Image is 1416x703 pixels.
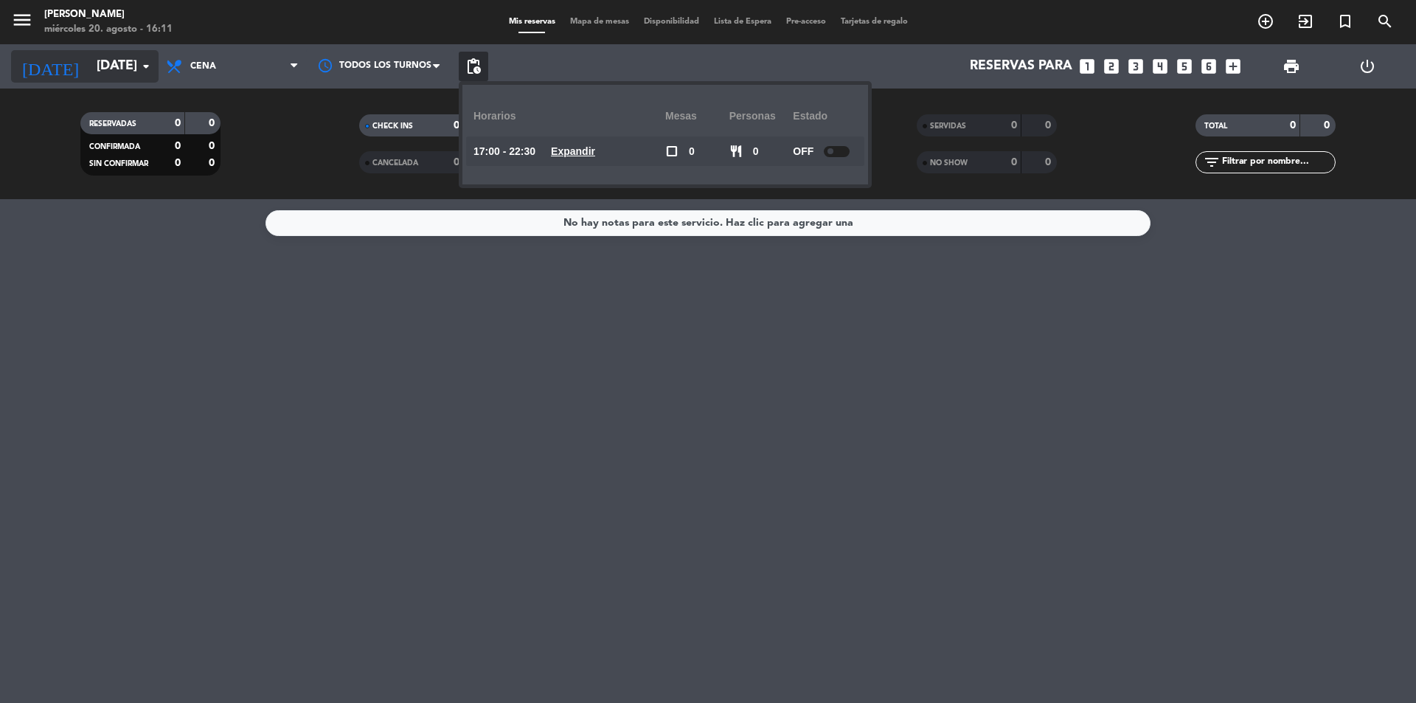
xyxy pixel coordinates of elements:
[689,143,695,160] span: 0
[190,61,216,72] span: Cena
[1045,157,1054,167] strong: 0
[11,9,33,31] i: menu
[209,118,218,128] strong: 0
[1204,122,1227,130] span: TOTAL
[1221,154,1335,170] input: Filtrar por nombre...
[551,145,595,157] u: Expandir
[11,50,89,83] i: [DATE]
[930,159,968,167] span: NO SHOW
[89,120,136,128] span: RESERVADAS
[89,160,148,167] span: SIN CONFIRMAR
[1126,57,1145,76] i: looks_3
[1297,13,1314,30] i: exit_to_app
[502,18,563,26] span: Mis reservas
[209,158,218,168] strong: 0
[1324,120,1333,131] strong: 0
[175,118,181,128] strong: 0
[665,96,729,136] div: Mesas
[1257,13,1274,30] i: add_circle_outline
[753,143,759,160] span: 0
[707,18,779,26] span: Lista de Espera
[454,120,459,131] strong: 0
[1329,44,1405,89] div: LOG OUT
[930,122,966,130] span: SERVIDAS
[1203,153,1221,171] i: filter_list
[175,158,181,168] strong: 0
[1102,57,1121,76] i: looks_two
[1199,57,1218,76] i: looks_6
[1150,57,1170,76] i: looks_4
[729,145,743,158] span: restaurant
[89,143,140,150] span: CONFIRMADA
[563,215,853,232] div: No hay notas para este servicio. Haz clic para agregar una
[1290,120,1296,131] strong: 0
[793,143,813,160] span: OFF
[11,9,33,36] button: menu
[1336,13,1354,30] i: turned_in_not
[454,157,459,167] strong: 0
[175,141,181,151] strong: 0
[1376,13,1394,30] i: search
[473,96,665,136] div: Horarios
[793,96,857,136] div: Estado
[1011,157,1017,167] strong: 0
[970,59,1072,74] span: Reservas para
[563,18,636,26] span: Mapa de mesas
[44,22,173,37] div: miércoles 20. agosto - 16:11
[1045,120,1054,131] strong: 0
[372,122,413,130] span: CHECK INS
[372,159,418,167] span: CANCELADA
[665,145,678,158] span: check_box_outline_blank
[779,18,833,26] span: Pre-acceso
[833,18,915,26] span: Tarjetas de regalo
[1011,120,1017,131] strong: 0
[465,58,482,75] span: pending_actions
[1175,57,1194,76] i: looks_5
[1077,57,1097,76] i: looks_one
[209,141,218,151] strong: 0
[44,7,173,22] div: [PERSON_NAME]
[729,96,794,136] div: personas
[137,58,155,75] i: arrow_drop_down
[1283,58,1300,75] span: print
[473,143,535,160] span: 17:00 - 22:30
[1224,57,1243,76] i: add_box
[636,18,707,26] span: Disponibilidad
[1358,58,1376,75] i: power_settings_new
